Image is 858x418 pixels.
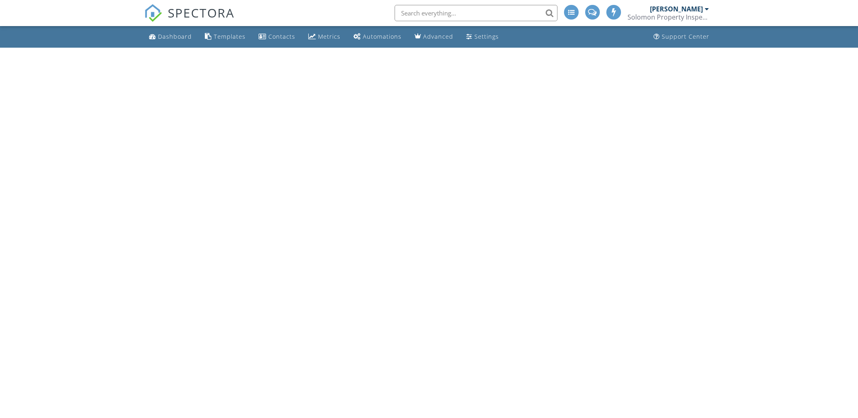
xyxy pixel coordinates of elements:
[144,11,235,28] a: SPECTORA
[662,33,709,40] div: Support Center
[202,29,249,44] a: Templates
[144,4,162,22] img: The Best Home Inspection Software - Spectora
[305,29,344,44] a: Metrics
[395,5,557,21] input: Search everything...
[318,33,340,40] div: Metrics
[168,4,235,21] span: SPECTORA
[423,33,453,40] div: Advanced
[146,29,195,44] a: Dashboard
[474,33,499,40] div: Settings
[650,29,713,44] a: Support Center
[628,13,709,21] div: Solomon Property Inspections LLC
[158,33,192,40] div: Dashboard
[463,29,502,44] a: Settings
[411,29,456,44] a: Advanced
[650,5,703,13] div: [PERSON_NAME]
[363,33,402,40] div: Automations
[350,29,405,44] a: Automations (Advanced)
[268,33,295,40] div: Contacts
[214,33,246,40] div: Templates
[255,29,298,44] a: Contacts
